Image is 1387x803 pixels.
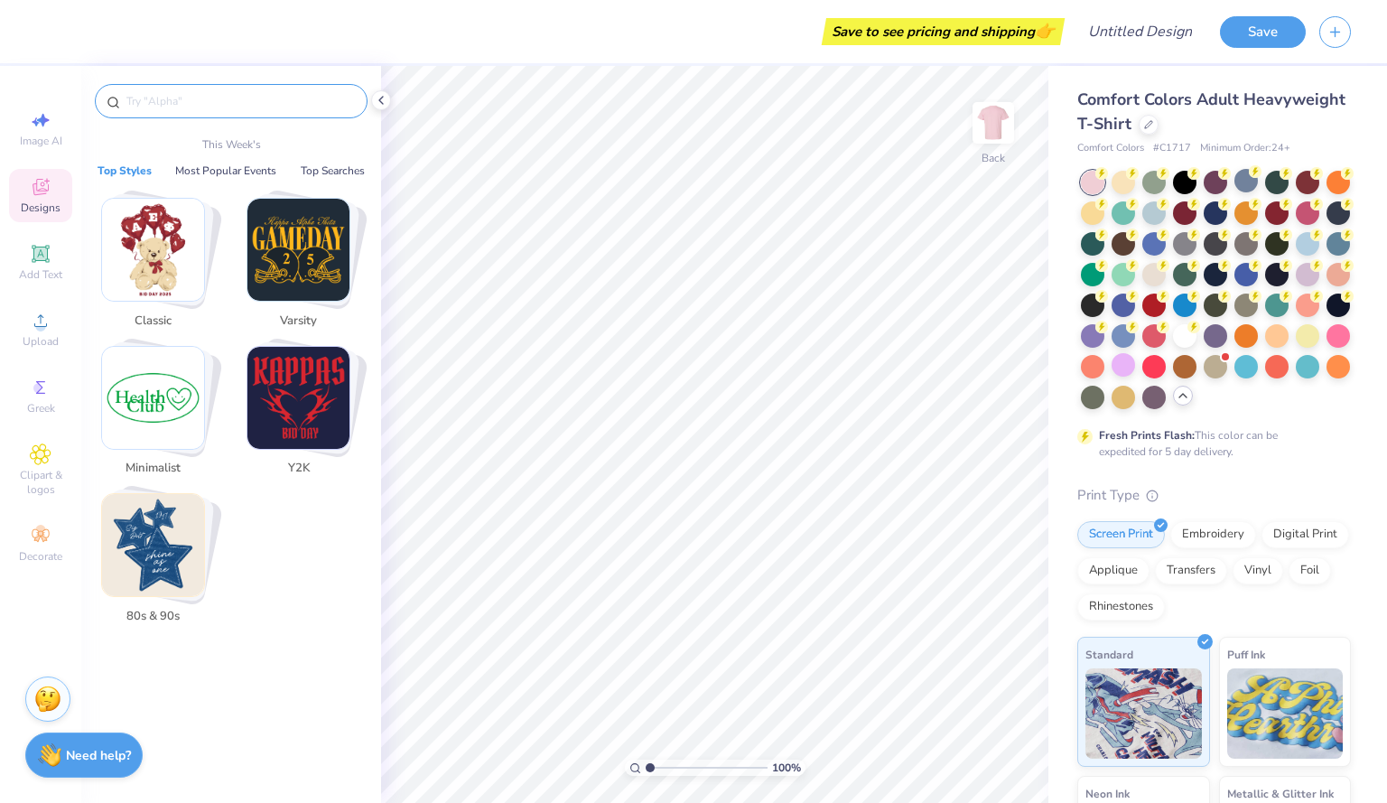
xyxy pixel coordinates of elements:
[124,460,182,478] span: Minimalist
[1227,668,1344,759] img: Puff Ink
[1170,521,1256,548] div: Embroidery
[1233,557,1283,584] div: Vinyl
[1077,141,1144,156] span: Comfort Colors
[90,493,227,632] button: Stack Card Button 80s & 90s
[66,747,131,764] strong: Need help?
[1077,89,1345,135] span: Comfort Colors Adult Heavyweight T-Shirt
[27,401,55,416] span: Greek
[9,468,72,497] span: Clipart & logos
[1153,141,1191,156] span: # C1717
[102,347,204,449] img: Minimalist
[247,347,349,449] img: Y2K
[1220,16,1306,48] button: Save
[1200,141,1290,156] span: Minimum Order: 24 +
[1289,557,1331,584] div: Foil
[236,346,372,485] button: Stack Card Button Y2K
[1077,485,1351,506] div: Print Type
[269,460,328,478] span: Y2K
[247,199,349,301] img: Varsity
[975,105,1011,141] img: Back
[1155,557,1227,584] div: Transfers
[269,313,328,331] span: Varsity
[772,760,801,776] span: 100 %
[236,198,372,337] button: Stack Card Button Varsity
[1077,557,1150,584] div: Applique
[20,134,62,148] span: Image AI
[1035,20,1055,42] span: 👉
[1085,784,1130,803] span: Neon Ink
[170,162,282,180] button: Most Popular Events
[826,18,1060,45] div: Save to see pricing and shipping
[1077,593,1165,621] div: Rhinestones
[23,334,59,349] span: Upload
[92,162,157,180] button: Top Styles
[1085,645,1133,664] span: Standard
[102,199,204,301] img: Classic
[124,313,182,331] span: Classic
[1085,668,1202,759] img: Standard
[1099,427,1321,460] div: This color can be expedited for 5 day delivery.
[202,136,261,153] p: This Week's
[124,608,182,626] span: 80s & 90s
[90,198,227,337] button: Stack Card Button Classic
[1227,645,1265,664] span: Puff Ink
[1074,14,1206,50] input: Untitled Design
[1099,428,1195,443] strong: Fresh Prints Flash:
[21,201,61,215] span: Designs
[1261,521,1349,548] div: Digital Print
[102,494,204,596] img: 80s & 90s
[90,346,227,485] button: Stack Card Button Minimalist
[1227,784,1334,803] span: Metallic & Glitter Ink
[295,162,370,180] button: Top Searches
[19,549,62,564] span: Decorate
[1077,521,1165,548] div: Screen Print
[125,92,356,110] input: Try "Alpha"
[982,150,1005,166] div: Back
[19,267,62,282] span: Add Text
